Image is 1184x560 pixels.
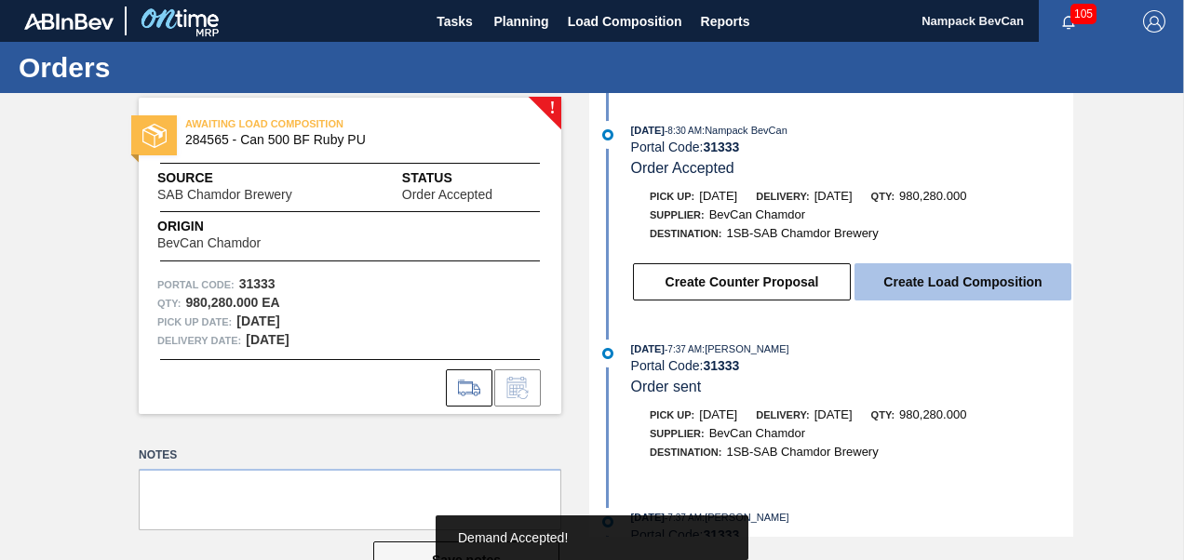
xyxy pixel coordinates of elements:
span: Tasks [435,10,476,33]
strong: 31333 [703,140,739,154]
span: Supplier: [650,209,705,220]
div: Inform order change [494,369,541,407]
span: [DATE] [631,125,665,136]
span: [DATE] [699,189,737,203]
strong: [DATE] [236,313,279,328]
div: Portal Code: [631,527,1073,542]
span: [DATE] [699,407,737,421]
img: status [142,124,167,148]
span: Demand Accepted! [458,530,568,545]
span: Order sent [631,379,702,394]
strong: 980,280.000 EA [185,295,279,310]
span: Status [402,168,543,188]
span: 980,280.000 [899,189,966,203]
span: Pick up Date: [157,313,232,331]
span: SAB Chamdor Brewery [157,188,292,202]
span: : [PERSON_NAME] [702,343,789,354]
span: Destination: [650,228,721,239]
span: Order Accepted [631,160,734,176]
div: Portal Code: [631,140,1073,154]
span: AWAITING LOAD COMPOSITION [185,114,446,133]
span: Delivery Date: [157,331,241,350]
span: - 7:37 AM [665,513,702,523]
span: Qty: [871,191,895,202]
span: Destination: [650,447,721,458]
img: atual [602,348,613,359]
span: [DATE] [814,407,853,421]
div: Go to Load Composition [446,369,492,407]
span: - 8:30 AM [665,126,702,136]
span: 284565 - Can 500 BF Ruby PU [185,133,523,147]
span: Order Accepted [402,188,492,202]
span: BevCan Chamdor [709,426,805,440]
strong: 31333 [239,276,276,291]
span: Pick up: [650,409,694,420]
span: BevCan Chamdor [157,236,261,250]
span: 105 [1070,4,1097,24]
strong: [DATE] [246,332,289,347]
span: 1SB-SAB Chamdor Brewery [726,226,878,240]
img: atual [602,129,613,140]
strong: 31333 [703,358,739,373]
label: Notes [139,442,561,469]
span: BevCan Chamdor [709,207,805,221]
span: 980,280.000 [899,407,966,421]
span: Reports [701,10,750,33]
span: Qty: [871,409,895,420]
span: 1SB-SAB Chamdor Brewery [726,445,878,459]
div: Portal Code: [631,358,1073,373]
h1: Orders [19,57,349,78]
span: : [PERSON_NAME] [702,512,789,523]
span: Pick up: [650,191,694,202]
span: Supplier: [650,428,705,439]
span: Origin [157,217,307,236]
span: Load Composition [568,10,682,33]
button: Create Counter Proposal [633,263,851,300]
button: Notifications [1039,8,1098,34]
span: Source [157,168,348,188]
span: Delivery: [756,409,809,420]
span: : Nampack BevCan [702,125,787,136]
span: [DATE] [631,343,665,354]
span: Planning [494,10,549,33]
img: TNhmsLtSVTkK8tSr43FrP2fwEKptu5GPRR3wAAAABJRU5ErkJggg== [24,13,114,30]
span: Portal Code: [157,275,235,294]
span: Delivery: [756,191,809,202]
span: [DATE] [814,189,853,203]
img: Logout [1143,10,1165,33]
button: Create Load Composition [854,263,1071,300]
span: [DATE] [631,512,665,523]
span: Qty : [157,294,181,313]
span: - 7:37 AM [665,344,702,354]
